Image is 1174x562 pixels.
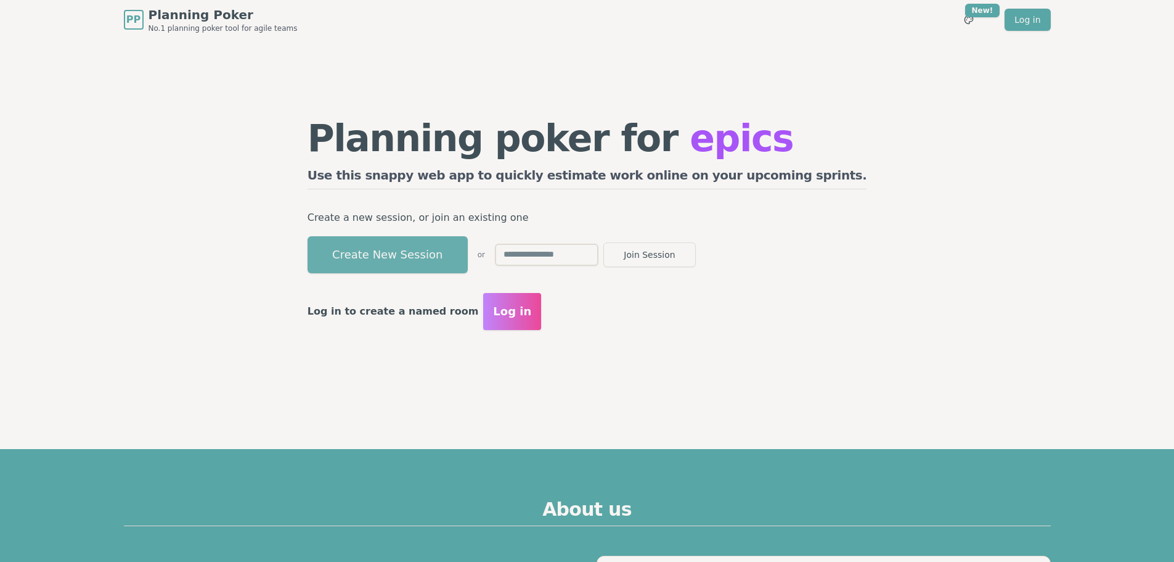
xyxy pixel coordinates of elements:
[308,236,468,273] button: Create New Session
[478,250,485,260] span: or
[308,167,867,189] h2: Use this snappy web app to quickly estimate work online on your upcoming sprints.
[690,117,793,160] span: epics
[124,6,298,33] a: PPPlanning PokerNo.1 planning poker tool for agile teams
[124,498,1051,526] h2: About us
[149,23,298,33] span: No.1 planning poker tool for agile teams
[958,9,980,31] button: New!
[1005,9,1050,31] a: Log in
[483,293,541,330] button: Log in
[965,4,1000,17] div: New!
[308,120,867,157] h1: Planning poker for
[493,303,531,320] span: Log in
[603,242,696,267] button: Join Session
[308,303,479,320] p: Log in to create a named room
[149,6,298,23] span: Planning Poker
[308,209,867,226] p: Create a new session, or join an existing one
[126,12,141,27] span: PP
